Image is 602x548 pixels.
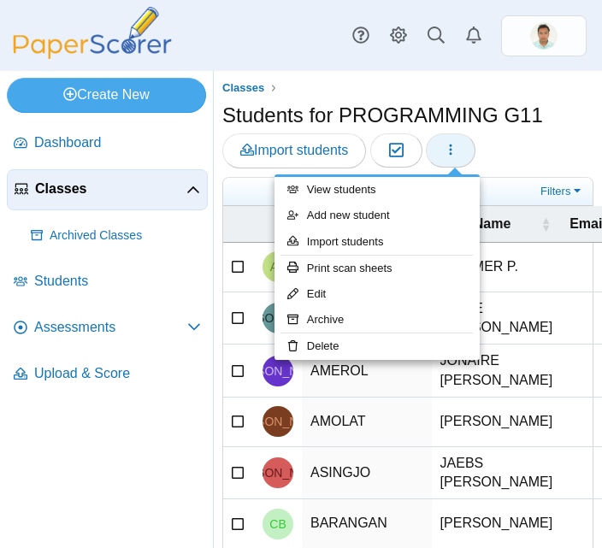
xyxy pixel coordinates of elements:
span: Classes [222,81,264,94]
a: Assessments [7,308,208,349]
span: ALJAMER P. ADAM [270,261,286,273]
h1: Students for PROGRAMMING G11 [222,101,543,130]
a: Import students [274,229,480,255]
span: First Name : Activate to sort [540,206,551,242]
img: PaperScorer [7,7,178,59]
td: JAYCE [PERSON_NAME] [432,292,562,345]
a: Students [7,262,208,303]
td: [PERSON_NAME] [432,398,562,446]
td: AMOLAT [302,398,432,446]
span: Import students [240,143,348,157]
a: Filters [536,183,588,200]
span: JAMES RAINNER S. AMOLAT [228,415,327,427]
span: Upload & Score [34,364,201,383]
a: Print scan sheets [274,256,480,281]
a: Upload & Score [7,354,208,395]
a: Edit [274,281,480,307]
a: Classes [218,78,269,99]
a: Add new student [274,203,480,228]
a: Delete [274,333,480,359]
span: Archived Classes [50,227,201,245]
a: Create New [7,78,206,112]
a: Import students [222,133,366,168]
span: JAEBS CARL C. ASINGJO [228,467,327,479]
td: JONAIRE [PERSON_NAME] [432,345,562,398]
span: Classes [35,180,186,198]
img: ps.qM1w65xjLpOGVUdR [530,22,558,50]
span: adonis maynard pilongo [530,22,558,50]
a: ps.qM1w65xjLpOGVUdR [501,15,587,56]
td: BARANGAN [302,499,432,548]
a: Dashboard [7,123,208,164]
span: CHRISTIAN JAY BARANGAN [269,518,286,530]
span: Students [34,272,201,291]
a: Archive [274,307,480,333]
td: JAEBS [PERSON_NAME] [432,447,562,500]
a: PaperScorer [7,47,178,62]
span: Assessments [34,318,187,337]
td: ALJAMER P. [432,243,562,292]
td: ASINGJO [302,447,432,500]
td: [PERSON_NAME] [432,499,562,548]
span: Dashboard [34,133,201,152]
a: View students [274,177,480,203]
td: AMEROL [302,345,432,398]
a: Archived Classes [24,215,208,256]
a: Alerts [455,17,493,55]
a: Classes [7,169,208,210]
span: JONAIRE E. AMEROL [228,365,327,377]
